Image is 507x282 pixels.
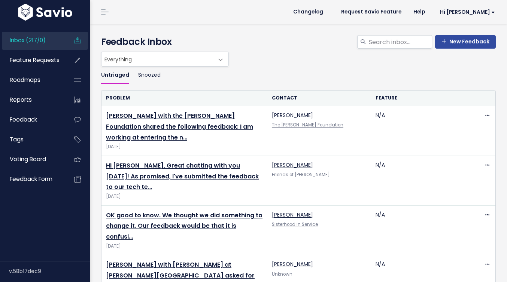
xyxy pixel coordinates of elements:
[407,6,431,18] a: Help
[272,260,313,268] a: [PERSON_NAME]
[2,32,62,49] a: Inbox (217/0)
[9,261,90,281] div: v.58b17dec9
[371,205,475,255] td: N/A
[10,56,60,64] span: Feature Requests
[106,193,263,200] span: [DATE]
[101,91,267,106] th: Problem
[368,35,432,49] input: Search inbox...
[2,71,62,89] a: Roadmaps
[371,156,475,205] td: N/A
[101,52,229,67] span: Everything
[272,221,318,227] a: Sisterhood in Service
[101,52,213,66] span: Everything
[101,35,496,49] h4: Feedback Inbox
[10,155,46,163] span: Voting Board
[272,111,313,119] a: [PERSON_NAME]
[431,6,501,18] a: Hi [PERSON_NAME]
[2,131,62,148] a: Tags
[371,91,475,106] th: Feature
[10,36,46,44] span: Inbox (217/0)
[272,211,313,218] a: [PERSON_NAME]
[10,76,40,84] span: Roadmaps
[10,175,52,183] span: Feedback form
[10,135,24,143] span: Tags
[2,111,62,128] a: Feedback
[272,172,330,178] a: Friends of [PERSON_NAME]
[2,91,62,108] a: Reports
[335,6,407,18] a: Request Savio Feature
[106,143,263,151] span: [DATE]
[10,96,32,104] span: Reports
[2,52,62,69] a: Feature Requests
[106,111,253,142] a: [PERSON_NAME] with the [PERSON_NAME] Foundation shared the following feedback: I am working at en...
[272,161,313,169] a: [PERSON_NAME]
[101,67,129,84] a: Untriaged
[138,67,161,84] a: Snoozed
[106,211,262,241] a: OK good to know. We thought we did something to change it. Our feedback would be that it is confusi…
[2,171,62,188] a: Feedback form
[16,4,74,21] img: logo-white.9d6f32f41409.svg
[10,116,37,123] span: Feedback
[106,161,259,191] a: Hi [PERSON_NAME], Great chatting with you [DATE]! As promised, I've submitted the feedback to our...
[435,35,496,49] a: New Feedback
[101,67,496,84] ul: Filter feature requests
[272,271,292,277] span: Unknown
[267,91,371,106] th: Contact
[106,242,263,250] span: [DATE]
[440,9,495,15] span: Hi [PERSON_NAME]
[371,106,475,156] td: N/A
[2,151,62,168] a: Voting Board
[293,9,323,15] span: Changelog
[272,122,343,128] a: The [PERSON_NAME] Foundation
